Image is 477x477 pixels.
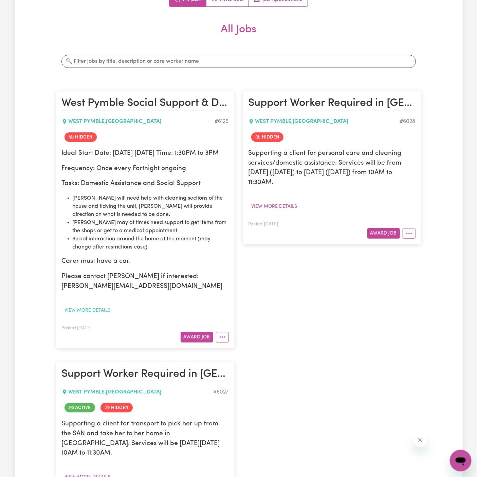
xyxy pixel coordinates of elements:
[62,388,214,396] div: WEST PYMBLE , [GEOGRAPHIC_DATA]
[4,5,41,10] span: Need any help?
[367,228,400,239] button: Award Job
[62,257,229,267] p: Carer must have a car.
[65,132,97,142] span: Job is hidden
[62,164,229,174] p: Frequency: Once every Fortnight ongoing
[400,117,416,126] div: Job ID #6028
[62,117,215,126] div: WEST PYMBLE , [GEOGRAPHIC_DATA]
[249,201,300,212] button: View more details
[450,450,472,472] iframe: Button to launch messaging window
[249,222,278,226] span: Posted: [DATE]
[61,55,416,68] input: 🔍 Filter jobs by title, description or care worker name
[249,117,400,126] div: WEST PYMBLE , [GEOGRAPHIC_DATA]
[214,388,229,396] div: Job ID #6027
[62,305,114,316] button: View more details
[62,272,229,292] p: Please contact [PERSON_NAME] if interested: [PERSON_NAME][EMAIL_ADDRESS][DOMAIN_NAME]
[215,117,229,126] div: Job ID #6125
[62,326,92,330] span: Posted: [DATE]
[56,23,421,47] h2: All Jobs
[181,332,213,343] button: Award Job
[100,403,133,412] span: Job is hidden
[65,403,95,412] span: Job is active
[62,97,229,110] h2: West Pymble Social Support & Domestic Assistance
[249,97,416,110] h2: Support Worker Required in West Pymble, NSW
[414,434,427,447] iframe: Close message
[62,419,229,458] p: Supporting a client for transport to pick her up from the SAN and take her to her home in [GEOGRA...
[73,219,229,235] li: [PERSON_NAME] may at times need support to get items from the shops or get to a medical appointment
[403,228,416,239] button: More options
[249,149,416,188] p: Supporting a client for personal care and cleaning services/domestic assistance. Services will be...
[216,332,229,343] button: More options
[62,179,229,189] p: Tasks: Domestic Assistance and Social Support
[73,235,229,251] li: Social interaction around the home at the moment (may change after restrictions ease)
[73,194,229,219] li: [PERSON_NAME] will need help with cleaning sections of the house and tidying the unit, [PERSON_NA...
[62,149,229,159] p: Ideal Start Date: [DATE] [DATE] Time: 1:30PM to 3PM
[251,132,283,142] span: Job is hidden
[62,368,229,381] h2: Support Worker Required in West Pymble, NSW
